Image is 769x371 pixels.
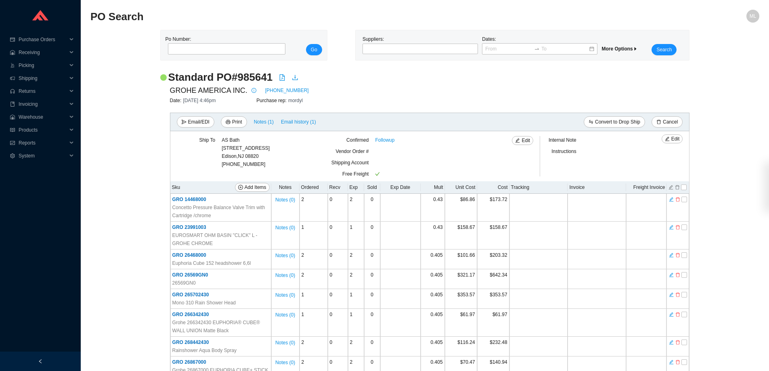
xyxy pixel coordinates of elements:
span: Concetto Pressure Balance Valve Trim with Cartridge /chrome [172,203,269,220]
span: download [292,74,298,81]
td: 0 [328,337,348,356]
button: delete [675,196,681,201]
span: Receiving [19,46,67,59]
td: $232.48 [477,337,509,356]
a: download [292,74,298,82]
span: plus-circle [238,185,243,191]
span: delete [675,340,680,345]
span: setting [10,153,15,158]
span: Notes ( 1 ) [254,118,274,126]
button: Notes (0) [275,271,295,277]
span: caret-right [633,46,638,51]
span: delete [675,197,680,202]
span: Internal Note [549,137,576,143]
td: 2 [348,337,364,356]
span: Warehouse [19,111,67,124]
span: edit [669,197,674,202]
span: Shipping Account [331,160,369,166]
span: GRO 26569GN0 [172,272,208,278]
button: edit [668,252,674,257]
span: edit [669,292,674,298]
td: $173.72 [477,194,509,222]
span: fund [10,140,15,145]
th: Mult [421,181,445,194]
span: mordyl [288,98,303,103]
span: GROHE AMERICA INC. [170,84,247,96]
td: $158.67 [477,222,509,249]
span: Date: [170,98,183,103]
td: 1 [300,289,328,309]
td: 2 [300,337,328,356]
td: $353.57 [445,289,477,309]
th: Sold [364,181,380,194]
td: $86.86 [445,194,477,222]
td: 2 [300,249,328,269]
button: delete [675,311,681,317]
td: 0 [328,249,348,269]
span: Mono 310 Rain Shower Head [172,299,236,307]
span: delete [675,359,680,365]
span: edit [665,136,670,142]
span: More Options [601,46,637,52]
span: Purchase Orders [19,33,67,46]
td: $203.32 [477,249,509,269]
button: editEdit [512,136,533,145]
th: Notes [271,181,300,194]
td: 2 [300,194,328,222]
span: Edit [522,136,530,145]
td: 0.43 [421,194,445,222]
td: 0 [364,289,380,309]
span: Ship To [199,137,215,143]
th: Exp Date [380,181,421,194]
th: Freight Invoice [626,181,666,194]
div: Po Number: [166,35,283,55]
span: printer [226,119,230,125]
td: 1 [300,309,328,337]
span: 26569GN0 [172,279,196,287]
span: Notes ( 0 ) [275,311,295,319]
span: Invoicing [19,98,67,111]
span: Notes ( 0 ) [275,196,295,204]
td: $101.66 [445,249,477,269]
button: Email history (1) [281,116,316,128]
span: send [182,119,186,125]
span: GRO 14468000 [172,197,206,202]
td: $116.24 [445,337,477,356]
button: deleteCancel [652,116,683,128]
input: To [541,45,589,53]
span: Convert to Drop Ship [595,118,640,126]
span: Returns [19,85,67,98]
span: Email/EDI [188,118,210,126]
span: Grohe 266342430 EUPHORIA® CUBE® WALL UNION Matte Black [172,319,269,335]
td: 0 [328,222,348,249]
td: 0 [364,269,380,289]
td: 0 [328,309,348,337]
a: [PHONE_NUMBER] [265,86,309,94]
span: Edit [671,135,680,143]
td: 0 [364,194,380,222]
span: Free Freight [342,171,369,177]
span: credit-card [10,37,15,42]
button: delete [675,252,681,257]
button: Notes (1) [254,117,274,123]
button: Go [306,44,322,55]
th: Invoice [568,181,626,194]
span: delete [656,119,661,125]
td: 0 [364,309,380,337]
td: 0 [328,194,348,222]
td: 2 [348,249,364,269]
td: 1 [348,309,364,337]
span: Purchase rep: [256,98,288,103]
th: Unit Cost [445,181,477,194]
span: swap-right [534,46,540,52]
div: AS Bath [STREET_ADDRESS] Edison , NJ 08820 [222,136,270,160]
span: Search [656,46,672,54]
a: Followup [375,136,394,144]
th: Ordered [300,181,328,194]
th: Cost [477,181,509,194]
th: Exp [348,181,364,194]
span: edit [669,224,674,230]
span: delete [675,292,680,298]
td: 0.405 [421,269,445,289]
span: customer-service [10,89,15,94]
